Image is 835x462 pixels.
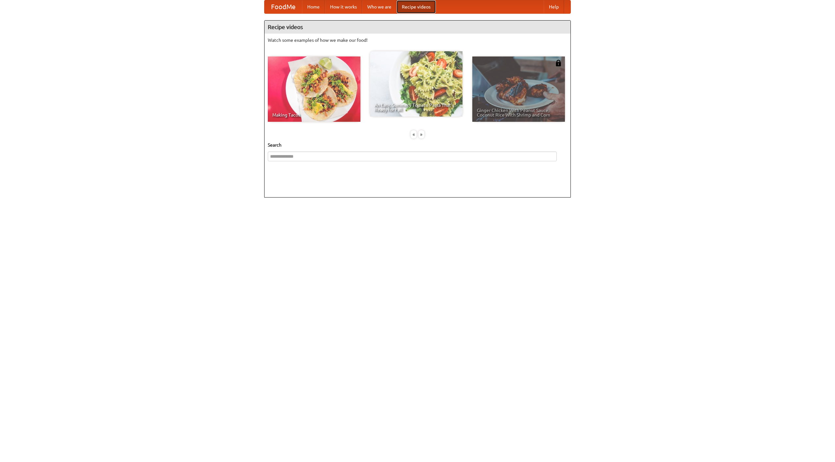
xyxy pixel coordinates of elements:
a: Making Tacos [268,56,360,122]
a: Recipe videos [397,0,436,13]
span: An Easy, Summery Tomato Pasta That's Ready for Fall [374,103,458,112]
span: Making Tacos [272,113,356,117]
div: « [411,130,417,138]
a: FoodMe [265,0,302,13]
a: Who we are [362,0,397,13]
a: How it works [325,0,362,13]
img: 483408.png [555,60,562,66]
div: » [418,130,424,138]
h5: Search [268,142,567,148]
a: Home [302,0,325,13]
p: Watch some examples of how we make our food! [268,37,567,43]
a: Help [544,0,564,13]
a: An Easy, Summery Tomato Pasta That's Ready for Fall [370,51,463,117]
h4: Recipe videos [265,21,570,34]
